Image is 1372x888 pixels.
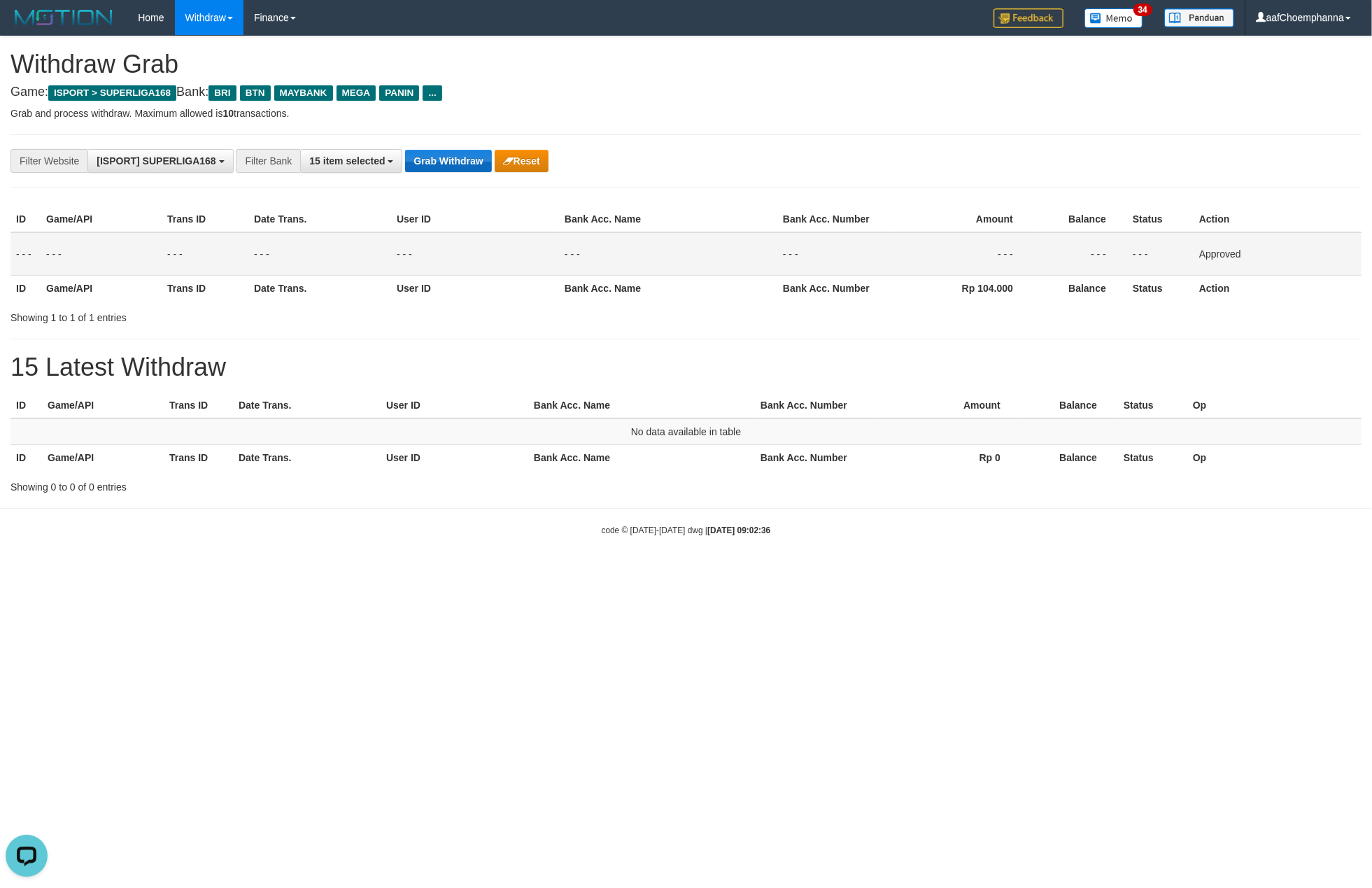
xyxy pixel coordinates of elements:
[1034,232,1127,276] td: - - -
[1194,206,1362,232] th: Action
[755,445,877,471] th: Bank Acc. Number
[1187,445,1362,471] th: Op
[381,445,528,471] th: User ID
[42,445,164,471] th: Game/API
[10,149,87,173] div: Filter Website
[895,275,1034,301] th: Rp 104.000
[10,418,1362,445] td: No data available in table
[10,474,561,494] div: Showing 0 to 0 of 0 entries
[248,275,391,301] th: Date Trans.
[1194,275,1362,301] th: Action
[162,206,248,232] th: Trans ID
[236,149,300,173] div: Filter Bank
[895,206,1034,232] th: Amount
[1034,275,1127,301] th: Balance
[1127,275,1194,301] th: Status
[391,206,559,232] th: User ID
[528,445,755,471] th: Bank Acc. Name
[300,149,402,173] button: 15 item selected
[248,206,391,232] th: Date Trans.
[1118,393,1187,418] th: Status
[1021,393,1118,418] th: Balance
[41,275,162,301] th: Game/API
[10,445,42,471] th: ID
[162,232,248,276] td: - - -
[41,206,162,232] th: Game/API
[10,305,561,325] div: Showing 1 to 1 of 1 entries
[6,6,48,48] button: Open LiveChat chat widget
[391,275,559,301] th: User ID
[248,232,391,276] td: - - -
[777,232,895,276] td: - - -
[42,393,164,418] th: Game/API
[1127,206,1194,232] th: Status
[10,232,41,276] td: - - -
[10,393,42,418] th: ID
[777,275,895,301] th: Bank Acc. Number
[1187,393,1362,418] th: Op
[877,393,1021,418] th: Amount
[1021,445,1118,471] th: Balance
[10,353,1362,381] h1: 15 Latest Withdraw
[755,393,877,418] th: Bank Acc. Number
[877,445,1021,471] th: Rp 0
[777,206,895,232] th: Bank Acc. Number
[10,50,1362,78] h1: Withdraw Grab
[10,85,1362,99] h4: Game: Bank:
[10,7,117,28] img: MOTION_logo.png
[1164,8,1234,27] img: panduan.png
[10,275,41,301] th: ID
[164,393,233,418] th: Trans ID
[405,150,491,172] button: Grab Withdraw
[41,232,162,276] td: - - -
[381,393,528,418] th: User ID
[1127,232,1194,276] td: - - -
[559,275,777,301] th: Bank Acc. Name
[87,149,233,173] button: [ISPORT] SUPERLIGA168
[48,85,176,101] span: ISPORT > SUPERLIGA168
[1194,232,1362,276] td: Approved
[240,85,271,101] span: BTN
[162,275,248,301] th: Trans ID
[379,85,419,101] span: PANIN
[337,85,376,101] span: MEGA
[559,232,777,276] td: - - -
[1118,445,1187,471] th: Status
[993,8,1063,28] img: Feedback.jpg
[233,445,381,471] th: Date Trans.
[208,85,236,101] span: BRI
[495,150,549,172] button: Reset
[528,393,755,418] th: Bank Acc. Name
[233,393,381,418] th: Date Trans.
[10,206,41,232] th: ID
[423,85,441,101] span: ...
[1133,3,1152,16] span: 34
[707,526,770,535] strong: [DATE] 09:02:36
[97,155,215,167] span: [ISPORT] SUPERLIGA168
[602,526,771,535] small: code © [DATE]-[DATE] dwg |
[274,85,333,101] span: MAYBANK
[1084,8,1143,28] img: Button%20Memo.svg
[559,206,777,232] th: Bank Acc. Name
[391,232,559,276] td: - - -
[222,108,234,119] strong: 10
[164,445,233,471] th: Trans ID
[1034,206,1127,232] th: Balance
[895,232,1034,276] td: - - -
[10,106,1362,120] p: Grab and process withdraw. Maximum allowed is transactions.
[309,155,385,167] span: 15 item selected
